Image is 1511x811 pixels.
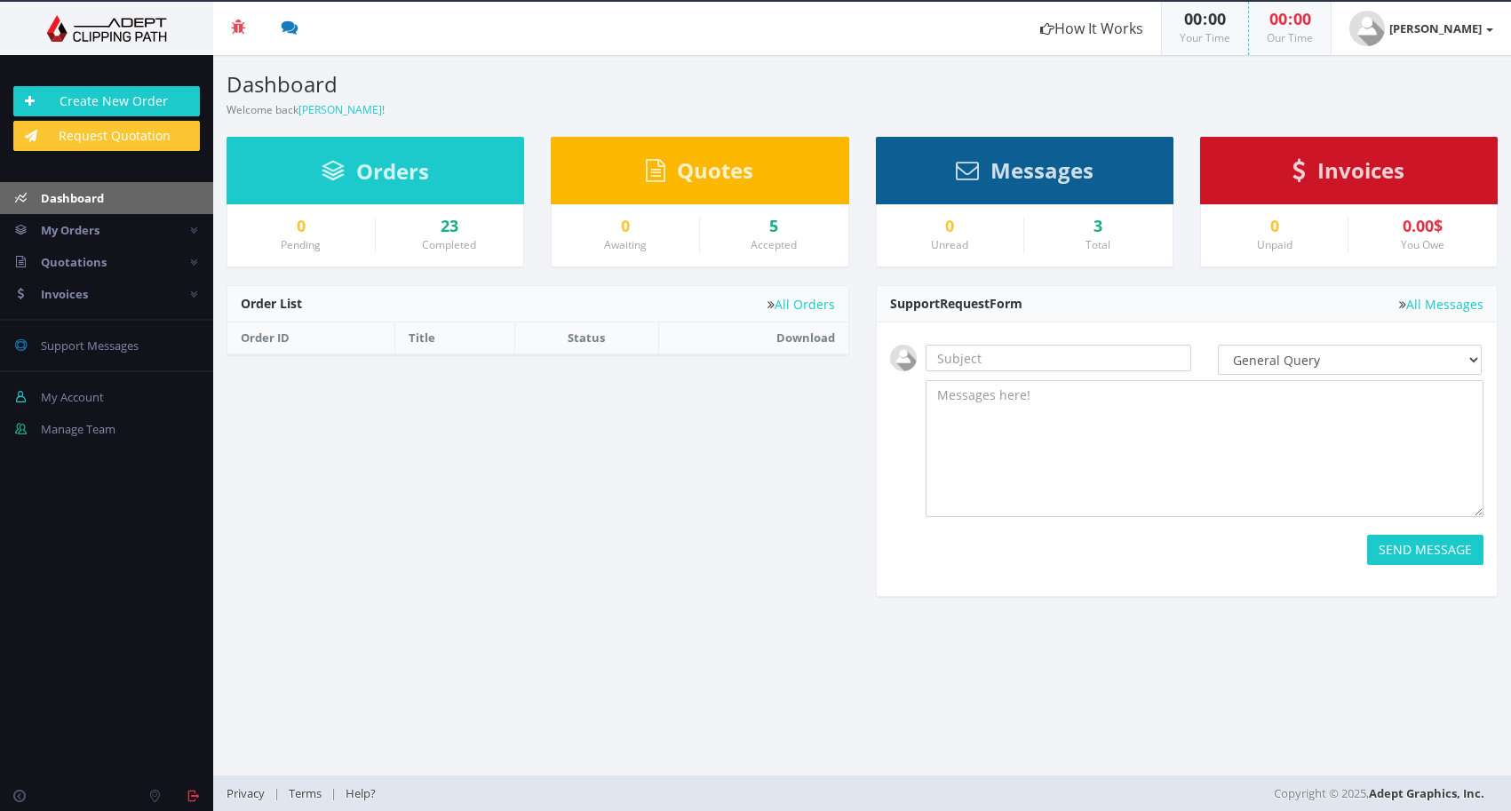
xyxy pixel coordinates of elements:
small: Completed [422,237,476,252]
img: user_default.jpg [1349,11,1385,46]
span: Support Form [890,295,1022,312]
a: Help? [337,785,385,801]
input: Subject [926,345,1191,371]
span: Order List [241,295,302,312]
img: Adept Graphics [13,15,200,42]
span: Quotations [41,254,107,270]
small: Accepted [751,237,797,252]
small: Unread [931,237,968,252]
div: 3 [1038,218,1159,235]
a: Create New Order [13,86,200,116]
strong: [PERSON_NAME] [1389,20,1482,36]
th: Download [658,322,847,354]
a: Adept Graphics, Inc. [1369,785,1484,801]
a: Privacy [227,785,274,801]
small: Unpaid [1257,237,1292,252]
span: : [1287,8,1293,29]
img: user_default.jpg [890,345,917,371]
span: Messages [990,155,1093,185]
a: How It Works [1022,2,1161,55]
a: 23 [389,218,511,235]
span: 00 [1184,8,1202,29]
div: | | [227,775,1074,811]
a: [PERSON_NAME] [298,102,382,117]
small: Pending [281,237,321,252]
small: Awaiting [604,237,647,252]
span: 00 [1208,8,1226,29]
small: Welcome back ! [227,102,385,117]
span: 00 [1293,8,1311,29]
small: Your Time [1180,30,1230,45]
span: Manage Team [41,421,115,437]
a: Quotes [646,166,753,182]
span: : [1202,8,1208,29]
a: 0 [241,218,362,235]
span: 00 [1269,8,1287,29]
span: Orders [356,156,429,186]
span: Quotes [677,155,753,185]
h3: Dashboard [227,73,849,96]
span: Invoices [1317,155,1404,185]
th: Title [395,322,515,354]
th: Order ID [227,322,395,354]
a: Terms [280,785,330,801]
a: 0 [1214,218,1335,235]
span: My Account [41,389,104,405]
span: Invoices [41,286,88,302]
a: Invoices [1292,166,1404,182]
small: Total [1086,237,1110,252]
a: All Orders [767,298,835,311]
div: 0.00$ [1362,218,1483,235]
a: Messages [956,166,1093,182]
a: 0 [890,218,1011,235]
a: 0 [565,218,686,235]
span: Support Messages [41,338,139,354]
th: Status [515,322,658,354]
a: 5 [713,218,835,235]
button: SEND MESSAGE [1367,535,1483,565]
span: Dashboard [41,190,104,206]
small: You Owe [1401,237,1444,252]
a: Orders [322,167,429,183]
a: Request Quotation [13,121,200,151]
a: All Messages [1399,298,1483,311]
small: Our Time [1267,30,1313,45]
span: Request [940,295,990,312]
span: Copyright © 2025, [1274,784,1484,802]
span: My Orders [41,222,99,238]
a: [PERSON_NAME] [1332,2,1511,55]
